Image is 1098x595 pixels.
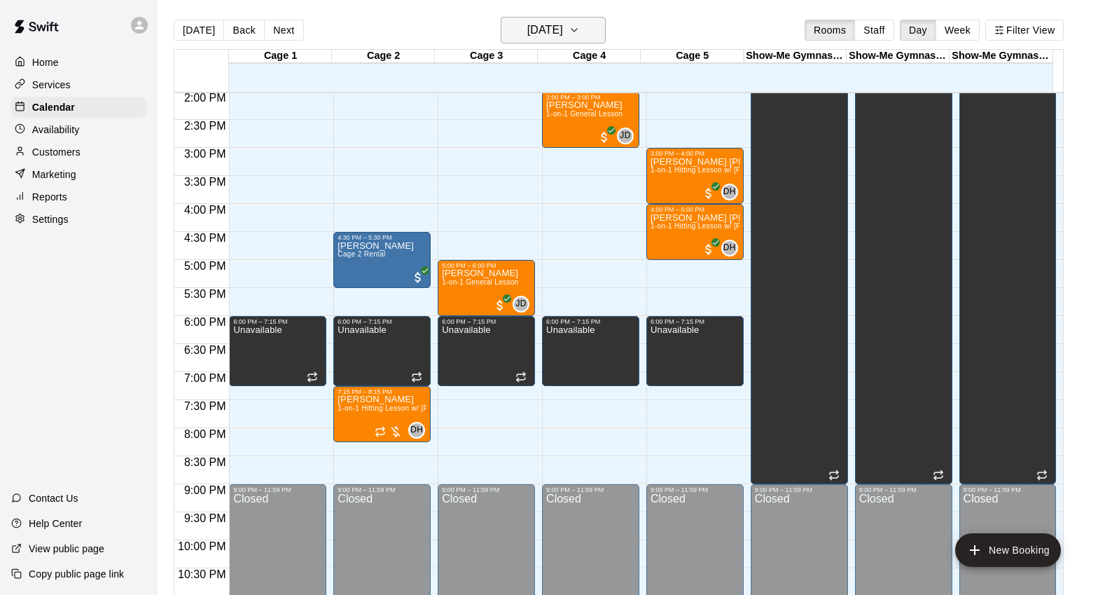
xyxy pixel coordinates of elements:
[646,148,744,204] div: 3:00 PM – 4:00 PM: 1-on-1 Hitting Lesson w/ Danny Hill
[181,148,230,160] span: 3:00 PM
[805,20,855,41] button: Rooms
[11,142,146,163] a: Customers
[11,52,146,73] a: Home
[515,371,527,383] span: Recurring event
[641,50,744,63] div: Cage 5
[174,20,224,41] button: [DATE]
[174,568,229,580] span: 10:30 PM
[307,371,318,383] span: Recurring event
[181,344,230,356] span: 6:30 PM
[411,271,425,285] span: All customers have paid
[32,212,69,226] p: Settings
[646,316,744,386] div: 6:00 PM – 7:15 PM: Unavailable
[744,50,847,63] div: Show-Me Gymnastics Cage 1
[964,486,1052,493] div: 9:00 PM – 11:59 PM
[11,164,146,185] a: Marketing
[518,296,529,313] span: Jake Deakins
[900,20,936,41] button: Day
[442,262,531,269] div: 5:00 PM – 6:00 PM
[29,517,82,531] p: Help Center
[338,318,426,325] div: 6:00 PM – 7:15 PM
[538,50,641,63] div: Cage 4
[438,316,535,386] div: 6:00 PM – 7:15 PM: Unavailable
[546,318,635,325] div: 6:00 PM – 7:15 PM
[854,20,894,41] button: Staff
[411,371,422,383] span: Recurring event
[181,232,230,244] span: 4:30 PM
[985,20,1064,41] button: Filter View
[936,20,980,41] button: Week
[32,190,67,204] p: Reports
[32,100,75,114] p: Calendar
[620,129,630,143] span: JD
[847,50,950,63] div: Show-Me Gymnastics Cage 2
[546,94,635,101] div: 2:00 PM – 3:00 PM
[229,316,326,386] div: 6:00 PM – 7:15 PM: Unavailable
[338,250,385,258] span: Cage 2 Rental
[32,55,59,69] p: Home
[11,97,146,118] a: Calendar
[181,176,230,188] span: 3:30 PM
[11,186,146,207] a: Reports
[651,206,739,213] div: 4:00 PM – 5:00 PM
[11,74,146,95] a: Services
[623,128,634,144] span: Jake Deakins
[702,242,716,257] span: All customers have paid
[442,318,531,325] div: 6:00 PM – 7:15 PM
[333,232,431,288] div: 4:30 PM – 5:30 PM: Paul Rotter
[755,486,844,493] div: 9:00 PM – 11:59 PM
[29,542,104,556] p: View public page
[32,145,81,159] p: Customers
[410,423,423,437] span: DH
[438,260,535,316] div: 5:00 PM – 6:00 PM: Kaden Graupman
[651,166,795,174] span: 1-on-1 Hitting Lesson w/ [PERSON_NAME]
[651,222,795,230] span: 1-on-1 Hitting Lesson w/ [PERSON_NAME]
[955,533,1061,567] button: add
[32,167,76,182] p: Marketing
[597,130,611,144] span: All customers have paid
[332,50,435,63] div: Cage 2
[264,20,303,41] button: Next
[493,299,507,313] span: All customers have paid
[223,20,265,41] button: Back
[546,486,635,493] div: 9:00 PM – 11:59 PM
[11,119,146,140] a: Availability
[414,422,425,439] span: Danny Hill
[338,234,426,241] div: 4:30 PM – 5:30 PM
[617,128,634,144] div: Jake Deakins
[229,50,332,63] div: Cage 1
[1036,470,1048,481] span: Recurring event
[651,318,739,325] div: 6:00 PM – 7:15 PM
[933,470,944,481] span: Recurring event
[338,404,482,412] span: 1-on-1 Hitting Lesson w/ [PERSON_NAME]
[723,241,736,255] span: DH
[181,512,230,524] span: 9:30 PM
[181,316,230,328] span: 6:00 PM
[442,486,531,493] div: 9:00 PM – 11:59 PM
[501,17,606,43] button: [DATE]
[333,386,431,442] div: 7:15 PM – 8:15 PM: 1-on-1 Hitting Lesson w/ Danny Hill
[29,567,124,581] p: Copy public page link
[181,484,230,496] span: 9:00 PM
[542,316,639,386] div: 6:00 PM – 7:15 PM: Unavailable
[651,150,739,157] div: 3:00 PM – 4:00 PM
[338,388,426,395] div: 7:15 PM – 8:15 PM
[233,318,322,325] div: 6:00 PM – 7:15 PM
[233,486,322,493] div: 9:00 PM – 11:59 PM
[828,470,840,481] span: Recurring event
[515,297,526,311] span: JD
[181,372,230,384] span: 7:00 PM
[181,400,230,412] span: 7:30 PM
[32,78,71,92] p: Services
[181,456,230,468] span: 8:30 PM
[721,184,738,200] div: Danny Hill
[723,185,736,199] span: DH
[375,426,386,437] span: Recurring event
